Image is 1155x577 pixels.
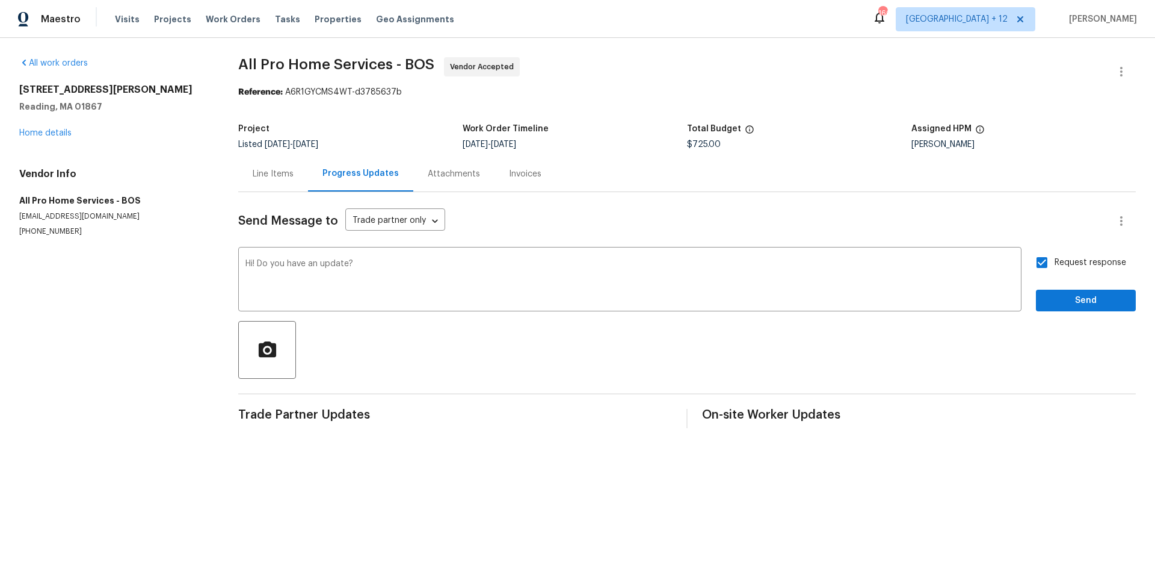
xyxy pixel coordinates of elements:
[115,13,140,25] span: Visits
[315,13,362,25] span: Properties
[463,140,516,149] span: -
[253,168,294,180] div: Line Items
[509,168,541,180] div: Invoices
[238,215,338,227] span: Send Message to
[911,140,1136,149] div: [PERSON_NAME]
[911,125,972,133] h5: Assigned HPM
[19,59,88,67] a: All work orders
[878,7,887,19] div: 160
[975,125,985,140] span: The hpm assigned to this work order.
[19,129,72,137] a: Home details
[238,409,672,421] span: Trade Partner Updates
[293,140,318,149] span: [DATE]
[265,140,318,149] span: -
[154,13,191,25] span: Projects
[745,125,754,140] span: The total cost of line items that have been proposed by Opendoor. This sum includes line items th...
[275,15,300,23] span: Tasks
[345,211,445,231] div: Trade partner only
[463,140,488,149] span: [DATE]
[206,13,260,25] span: Work Orders
[463,125,549,133] h5: Work Order Timeline
[450,61,519,73] span: Vendor Accepted
[376,13,454,25] span: Geo Assignments
[238,88,283,96] b: Reference:
[19,211,209,222] p: [EMAIL_ADDRESS][DOMAIN_NAME]
[19,226,209,237] p: [PHONE_NUMBER]
[491,140,516,149] span: [DATE]
[19,195,209,207] h5: All Pro Home Services - BOS
[687,125,741,133] h5: Total Budget
[19,168,209,180] h4: Vendor Info
[1046,293,1126,308] span: Send
[245,260,1014,302] textarea: Hi! Do you have an update?
[19,101,209,113] h5: Reading, MA 01867
[428,168,480,180] div: Attachments
[687,140,721,149] span: $725.00
[238,86,1136,98] div: A6R1GYCMS4WT-d3785637b
[41,13,81,25] span: Maestro
[238,125,269,133] h5: Project
[238,57,434,72] span: All Pro Home Services - BOS
[1055,257,1126,269] span: Request response
[322,167,399,179] div: Progress Updates
[265,140,290,149] span: [DATE]
[906,13,1008,25] span: [GEOGRAPHIC_DATA] + 12
[19,84,209,96] h2: [STREET_ADDRESS][PERSON_NAME]
[1036,290,1136,312] button: Send
[702,409,1136,421] span: On-site Worker Updates
[1064,13,1137,25] span: [PERSON_NAME]
[238,140,318,149] span: Listed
